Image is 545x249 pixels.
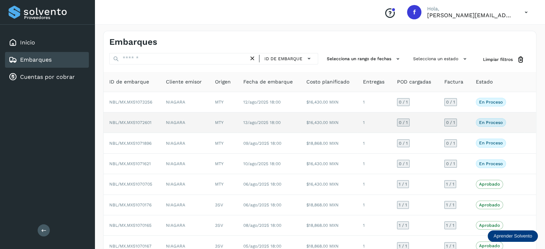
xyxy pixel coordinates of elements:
span: POD cargadas [397,78,431,86]
p: En proceso [479,140,503,145]
span: 1 / 1 [446,244,454,248]
span: NBL/MX.MX51073256 [109,100,152,105]
span: Factura [444,78,463,86]
span: NBL/MX.MX51071621 [109,161,151,166]
td: 1 [357,92,391,112]
td: MTY [209,133,238,153]
span: 13/ago/2025 18:00 [243,120,281,125]
td: NIAGARA [160,174,209,195]
p: Aprobado [479,202,500,207]
span: NBL/MX.MX51072601 [109,120,152,125]
td: 3SV [209,215,238,236]
td: $16,430.00 MXN [301,174,357,195]
span: NBL/MX.MX51070167 [109,244,152,249]
span: 0 / 1 [399,141,408,145]
p: En proceso [479,161,503,166]
td: 1 [357,174,391,195]
span: NBL/MX.MX51070165 [109,223,152,228]
td: $16,430.00 MXN [301,92,357,112]
h4: Embarques [109,37,157,47]
p: En proceso [479,120,503,125]
p: Aprobado [479,243,500,248]
span: 0 / 1 [446,162,455,166]
span: 0 / 1 [399,120,408,125]
td: NIAGARA [160,133,209,153]
span: 06/ago/2025 18:00 [243,182,281,187]
p: Proveedores [24,15,86,20]
span: 1 / 1 [446,203,454,207]
span: Costo planificado [306,78,349,86]
span: Fecha de embarque [243,78,293,86]
a: Inicio [20,39,35,46]
span: Limpiar filtros [483,56,513,63]
td: NIAGARA [160,92,209,112]
div: Inicio [5,35,89,51]
td: 1 [357,215,391,236]
span: 1 / 1 [446,223,454,228]
span: 1 / 1 [399,244,407,248]
span: 12/ago/2025 18:00 [243,100,281,105]
span: 1 / 1 [399,223,407,228]
td: $16,430.00 MXN [301,154,357,174]
td: $18,868.00 MXN [301,195,357,215]
span: 1 / 1 [399,182,407,186]
td: NIAGARA [160,195,209,215]
span: Estado [476,78,493,86]
td: MTY [209,174,238,195]
span: 1 / 1 [399,203,407,207]
button: Selecciona un rango de fechas [324,53,405,65]
p: Aprobado [479,223,500,228]
td: 1 [357,195,391,215]
td: NIAGARA [160,112,209,133]
div: Aprender Solvento [488,230,538,242]
a: Cuentas por cobrar [20,73,75,80]
p: En proceso [479,100,503,105]
span: Origen [215,78,231,86]
span: 08/ago/2025 18:00 [243,223,281,228]
td: $16,430.00 MXN [301,112,357,133]
span: NBL/MX.MX51070705 [109,182,152,187]
td: 1 [357,112,391,133]
td: 1 [357,154,391,174]
td: NIAGARA [160,154,209,174]
span: 0 / 1 [446,141,455,145]
td: NIAGARA [160,215,209,236]
span: 06/ago/2025 18:00 [243,202,281,207]
td: $18,868.00 MXN [301,215,357,236]
span: 09/ago/2025 18:00 [243,141,281,146]
span: 0 / 1 [399,100,408,104]
button: Limpiar filtros [477,53,530,66]
p: flor.compean@gruporeyes.com.mx [427,12,513,19]
p: Aprender Solvento [493,233,532,239]
span: ID de embarque [264,56,302,62]
p: Aprobado [479,182,500,187]
td: 1 [357,133,391,153]
span: Cliente emisor [166,78,202,86]
td: MTY [209,154,238,174]
p: Hola, [427,6,513,12]
span: 05/ago/2025 18:00 [243,244,281,249]
span: 1 / 1 [446,182,454,186]
td: 3SV [209,195,238,215]
td: MTY [209,112,238,133]
span: 0 / 1 [399,162,408,166]
span: 0 / 1 [446,120,455,125]
div: Embarques [5,52,89,68]
span: NBL/MX.MX51071896 [109,141,152,146]
td: MTY [209,92,238,112]
button: Selecciona un estado [410,53,472,65]
button: ID de embarque [262,53,315,64]
span: 0 / 1 [446,100,455,104]
a: Embarques [20,56,52,63]
span: ID de embarque [109,78,149,86]
span: NBL/MX.MX51070176 [109,202,152,207]
div: Cuentas por cobrar [5,69,89,85]
span: 10/ago/2025 18:00 [243,161,281,166]
td: $18,868.00 MXN [301,133,357,153]
span: Entregas [363,78,384,86]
